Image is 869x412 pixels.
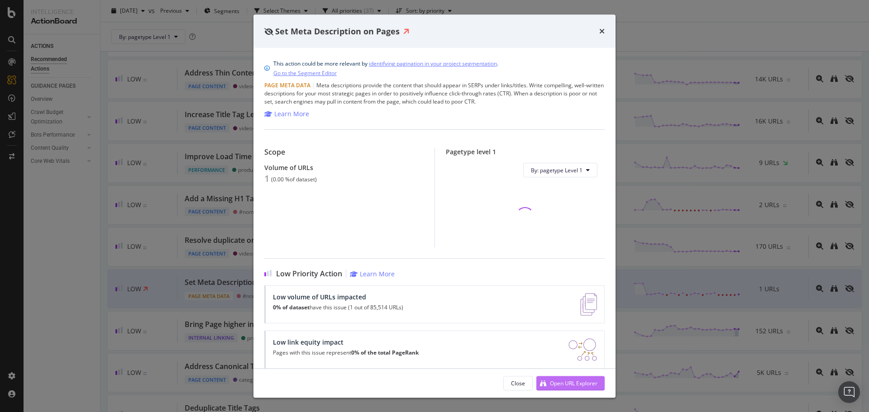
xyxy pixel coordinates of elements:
span: Low Priority Action [276,270,342,278]
a: Learn More [350,270,395,278]
span: Page Meta Data [264,81,310,89]
div: times [599,25,605,37]
p: have this issue (1 out of 85,514 URLs) [273,304,403,311]
div: This action could be more relevant by . [273,59,498,78]
button: Open URL Explorer [536,376,605,390]
span: By: pagetype Level 1 [531,166,583,174]
span: | [312,81,315,89]
a: Go to the Segment Editor [273,68,337,78]
div: ( 0.00 % of dataset ) [271,176,317,183]
div: Learn More [274,109,309,118]
div: Low link equity impact [273,338,419,346]
div: Volume of URLs [264,164,424,171]
div: info banner [264,59,605,78]
div: modal [253,14,616,398]
a: identifying pagination in your project segmentation [369,59,497,68]
div: Pagetype level 1 [446,148,605,156]
p: Pages with this issue represent [273,350,419,356]
div: Scope [264,148,424,156]
span: Set Meta Description on Pages [275,25,400,36]
strong: 0% of the total PageRank [351,349,419,356]
a: Learn More [264,109,309,118]
div: Learn More [360,270,395,278]
button: Close [503,376,533,390]
div: Low volume of URLs impacted [273,293,403,301]
div: 1 [264,173,269,184]
button: By: pagetype Level 1 [523,163,597,177]
img: e5DMFwAAAABJRU5ErkJggg== [580,293,597,316]
div: Open Intercom Messenger [838,381,860,403]
div: Close [511,379,525,387]
div: Open URL Explorer [550,379,597,387]
strong: 0% of dataset [273,303,310,311]
div: eye-slash [264,28,273,35]
img: DDxVyA23.png [568,338,597,361]
div: Meta descriptions provide the content that should appear in SERPs under links/titles. Write compe... [264,81,605,106]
